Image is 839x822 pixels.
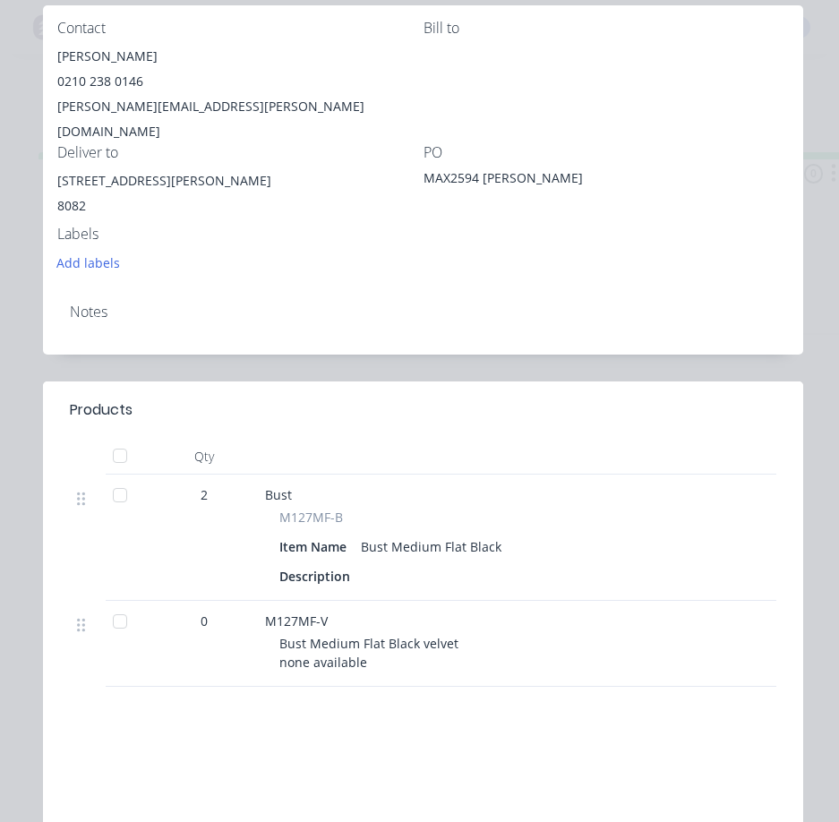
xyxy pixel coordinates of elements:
div: 8082 [57,193,424,218]
span: Bust Medium Flat Black velvet none available [279,635,458,671]
div: Bill to [424,20,790,37]
button: Add labels [47,250,130,274]
div: [PERSON_NAME][EMAIL_ADDRESS][PERSON_NAME][DOMAIN_NAME] [57,94,424,144]
div: MAX2594 [PERSON_NAME] [424,168,647,193]
div: 0210 238 0146 [57,69,424,94]
div: Bust Medium Flat Black [354,534,509,560]
div: [STREET_ADDRESS][PERSON_NAME] [57,168,424,193]
span: Bust [265,486,292,503]
div: PO [424,144,790,161]
div: Description [279,563,357,589]
div: Contact [57,20,424,37]
span: 0 [201,612,208,630]
div: Products [70,399,133,421]
div: [PERSON_NAME]0210 238 0146[PERSON_NAME][EMAIL_ADDRESS][PERSON_NAME][DOMAIN_NAME] [57,44,424,144]
span: 2 [201,485,208,504]
div: Item Name [279,534,354,560]
div: Labels [57,226,424,243]
div: Deliver to [57,144,424,161]
div: Notes [70,304,776,321]
span: M127MF-V [265,612,328,629]
span: M127MF-B [279,508,343,527]
div: [PERSON_NAME] [57,44,424,69]
div: Qty [150,439,258,475]
div: [STREET_ADDRESS][PERSON_NAME]8082 [57,168,424,226]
